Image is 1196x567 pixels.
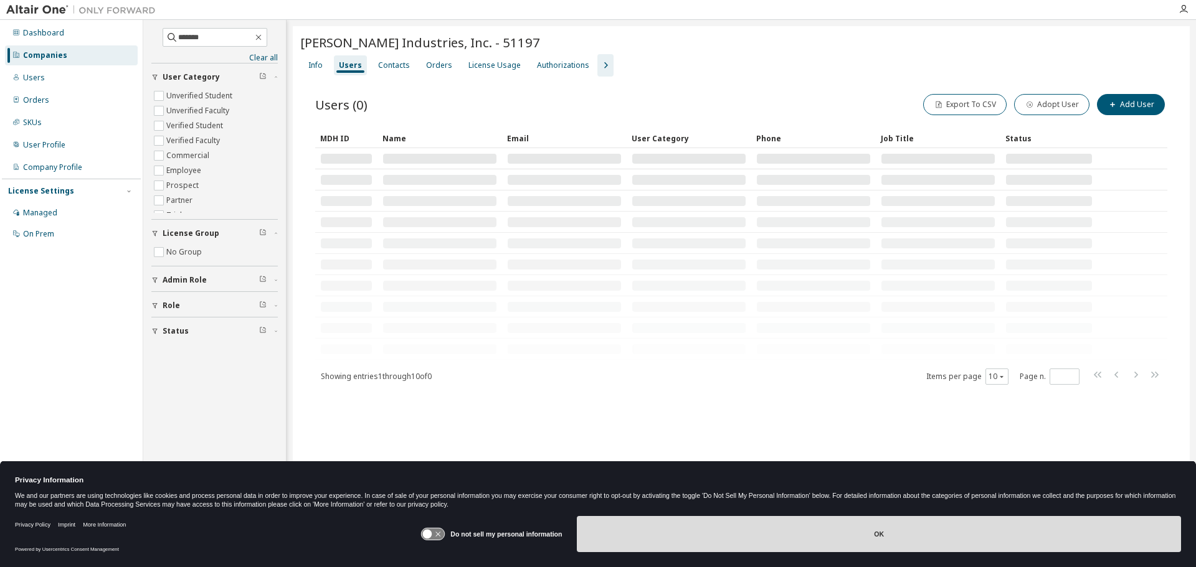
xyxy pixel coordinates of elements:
span: Items per page [926,368,1009,385]
a: Clear all [151,53,278,63]
span: Admin Role [163,275,207,285]
div: Info [308,60,323,70]
div: Managed [23,208,57,218]
div: Company Profile [23,162,82,172]
div: On Prem [23,229,54,239]
div: Orders [426,60,452,70]
div: MDH ID [320,128,373,148]
span: Clear filter [259,275,267,285]
span: User Category [163,72,220,82]
label: No Group [166,245,204,260]
label: Commercial [166,148,212,163]
span: Clear filter [259,72,267,82]
div: Job Title [881,128,995,148]
button: 10 [989,372,1005,382]
div: Users [339,60,362,70]
div: Name [382,128,497,148]
button: Role [151,292,278,319]
img: Altair One [6,4,162,16]
div: Contacts [378,60,410,70]
div: Status [1005,128,1093,148]
label: Trial [166,208,184,223]
span: License Group [163,228,219,238]
div: Companies [23,50,67,60]
button: License Group [151,220,278,247]
button: Status [151,317,278,345]
button: Adopt User [1014,94,1089,115]
div: SKUs [23,118,42,128]
label: Unverified Faculty [166,103,232,118]
div: User Profile [23,140,65,150]
label: Verified Student [166,118,225,133]
span: Page n. [1020,368,1080,385]
label: Unverified Student [166,88,235,103]
span: Clear filter [259,301,267,311]
span: Clear filter [259,326,267,336]
div: License Settings [8,186,74,196]
span: [PERSON_NAME] Industries, Inc. - 51197 [300,34,540,51]
div: Users [23,73,45,83]
div: Authorizations [537,60,589,70]
div: Orders [23,95,49,105]
label: Partner [166,193,195,208]
button: Add User [1097,94,1165,115]
span: Status [163,326,189,336]
span: Role [163,301,180,311]
button: Export To CSV [923,94,1007,115]
span: Clear filter [259,228,267,238]
button: Admin Role [151,266,278,294]
button: User Category [151,63,278,91]
label: Employee [166,163,204,178]
div: Dashboard [23,28,64,38]
div: Email [507,128,622,148]
div: User Category [632,128,746,148]
label: Prospect [166,178,201,193]
span: Showing entries 1 through 10 of 0 [321,371,432,382]
span: Users (0) [315,96,368,113]
label: Verified Faculty [166,133,222,148]
div: License Usage [468,60,521,70]
div: Phone [756,128,871,148]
